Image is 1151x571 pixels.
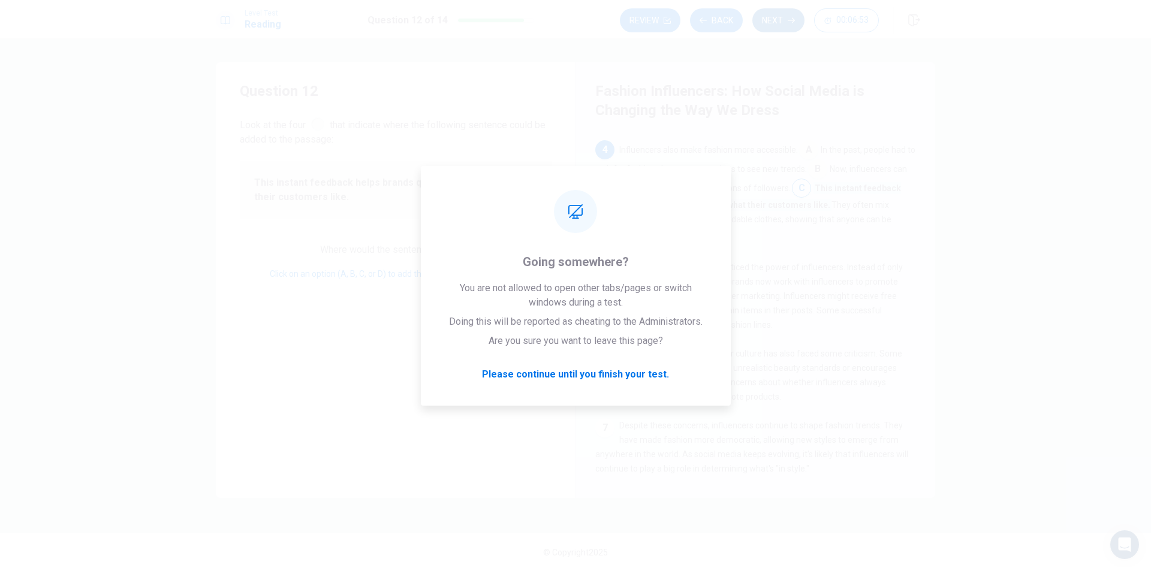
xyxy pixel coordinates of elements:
[792,179,811,198] span: C
[595,140,614,159] div: 4
[595,200,891,241] span: They often mix expensive designer items with affordable clothes, showing that anyone can be styli...
[808,159,827,179] span: B
[270,269,522,279] span: Click on an option (A, B, C, or D) to add the sentence to the passage
[678,226,697,246] span: D
[1110,530,1139,559] div: Open Intercom Messenger
[245,9,281,17] span: Level Test
[240,115,552,147] span: Look at the four that indicate where the following sentence could be added to the passage:
[752,8,805,32] button: Next
[240,81,552,101] h4: Question 12
[595,346,614,365] div: 6
[595,349,902,401] span: However, the rise of influencer culture has also faced some criticism. Some people worry that it ...
[320,244,471,255] span: Where would the sentence best fit?
[595,260,614,279] div: 5
[595,418,614,437] div: 7
[799,140,818,159] span: A
[836,16,869,25] span: 00:06:53
[595,421,908,473] span: Despite these concerns, influencers continue to shape fashion trends. They have made fashion more...
[367,13,448,28] h1: Question 12 of 14
[254,176,537,204] span: This instant feedback helps brands quickly understand what their customers like.
[245,17,281,32] h1: Reading
[543,548,608,557] span: © Copyright 2025
[690,8,743,32] button: Back
[619,145,798,155] span: Influencers also make fashion more accessible.
[814,8,879,32] button: 00:06:53
[595,262,903,330] span: Many fashion brands have noticed the power of influencers. Instead of only using traditional adve...
[620,8,680,32] button: Review
[595,81,913,120] h4: Fashion Influencers: How Social Media is Changing the Way We Dress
